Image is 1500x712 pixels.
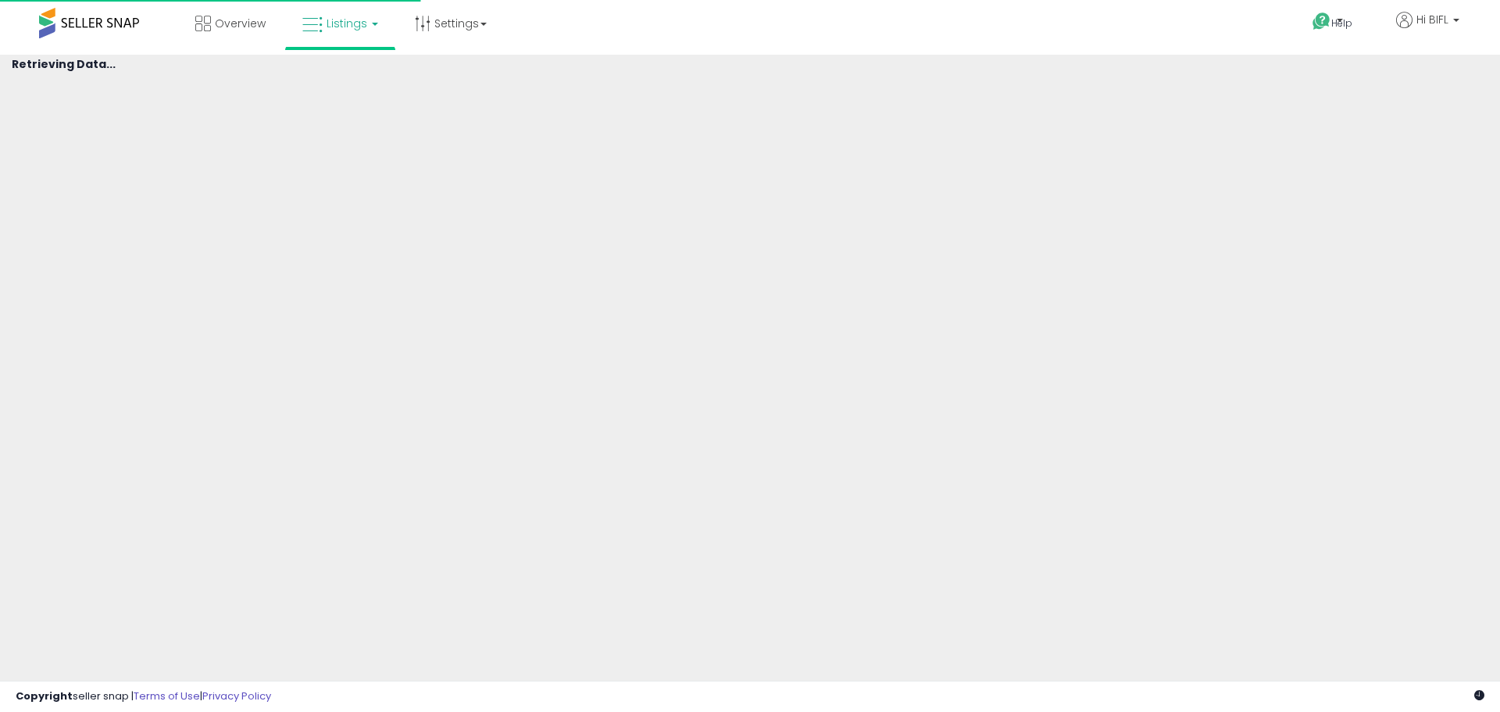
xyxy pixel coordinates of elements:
[327,16,367,31] span: Listings
[1416,12,1448,27] span: Hi BIFL
[215,16,266,31] span: Overview
[16,689,73,703] strong: Copyright
[12,59,1488,70] h4: Retrieving Data...
[1331,16,1352,30] span: Help
[202,689,271,703] a: Privacy Policy
[1312,12,1331,31] i: Get Help
[134,689,200,703] a: Terms of Use
[16,689,271,704] div: seller snap | |
[1396,12,1459,47] a: Hi BIFL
